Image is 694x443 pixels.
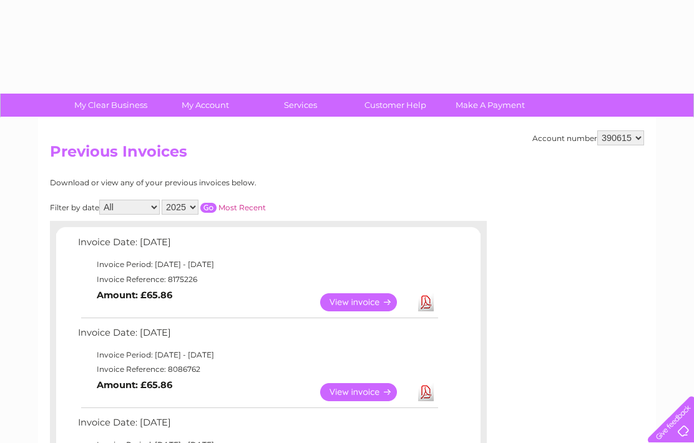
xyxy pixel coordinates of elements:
td: Invoice Reference: 8175226 [75,272,440,287]
td: Invoice Date: [DATE] [75,234,440,257]
b: Amount: £65.86 [97,290,172,301]
td: Invoice Date: [DATE] [75,414,440,437]
a: Services [249,94,352,117]
a: View [320,293,412,311]
a: Customer Help [344,94,447,117]
a: Make A Payment [439,94,542,117]
h2: Previous Invoices [50,143,644,167]
b: Amount: £65.86 [97,379,172,391]
td: Invoice Date: [DATE] [75,324,440,348]
a: My Clear Business [59,94,162,117]
a: View [320,383,412,401]
div: Download or view any of your previous invoices below. [50,178,378,187]
td: Invoice Period: [DATE] - [DATE] [75,257,440,272]
td: Invoice Reference: 8086762 [75,362,440,377]
a: My Account [154,94,257,117]
a: Download [418,293,434,311]
td: Invoice Period: [DATE] - [DATE] [75,348,440,363]
div: Account number [532,130,644,145]
div: Filter by date [50,200,378,215]
a: Most Recent [218,203,266,212]
a: Download [418,383,434,401]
